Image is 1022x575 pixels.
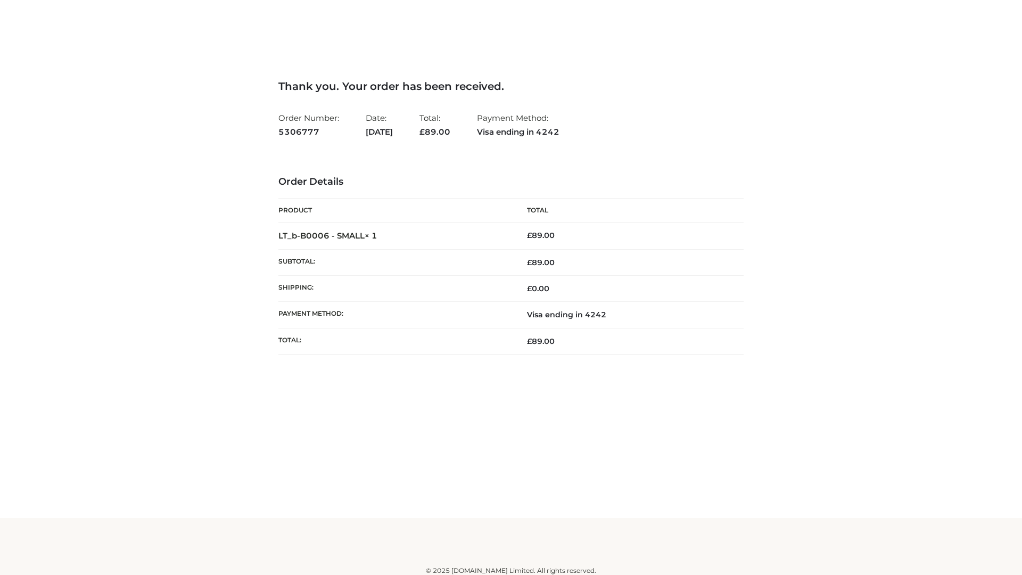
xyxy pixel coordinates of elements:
th: Total: [278,328,511,354]
h3: Thank you. Your order has been received. [278,80,744,93]
span: £ [527,284,532,293]
th: Shipping: [278,276,511,302]
li: Payment Method: [477,109,559,141]
strong: × 1 [365,231,377,241]
th: Total [511,199,744,223]
strong: LT_b-B0006 - SMALL [278,231,377,241]
span: £ [527,336,532,346]
bdi: 0.00 [527,284,549,293]
strong: Visa ending in 4242 [477,125,559,139]
li: Order Number: [278,109,339,141]
h3: Order Details [278,176,744,188]
span: 89.00 [419,127,450,137]
span: £ [419,127,425,137]
th: Product [278,199,511,223]
span: 89.00 [527,258,555,267]
th: Payment method: [278,302,511,328]
li: Total: [419,109,450,141]
span: £ [527,231,532,240]
strong: 5306777 [278,125,339,139]
bdi: 89.00 [527,231,555,240]
li: Date: [366,109,393,141]
th: Subtotal: [278,249,511,275]
td: Visa ending in 4242 [511,302,744,328]
span: £ [527,258,532,267]
span: 89.00 [527,336,555,346]
strong: [DATE] [366,125,393,139]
